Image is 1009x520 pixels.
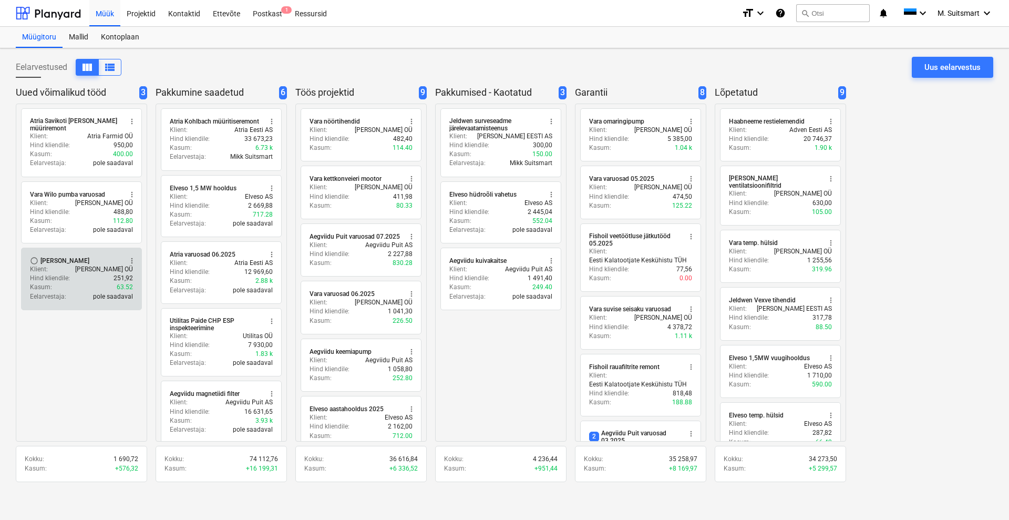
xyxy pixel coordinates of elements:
[279,86,287,99] span: 6
[170,286,206,295] p: Eelarvestaja :
[30,150,52,159] p: Kasum :
[310,290,375,298] div: Vara varuosad 06.2025
[393,192,413,201] p: 411,98
[156,86,275,99] p: Pakkumine saadetud
[170,332,188,341] p: Klient :
[95,27,146,48] a: Kontoplaan
[729,239,778,247] div: Vara temp. hülsid
[917,7,929,19] i: keyboard_arrow_down
[310,241,327,250] p: Klient :
[981,7,993,19] i: keyboard_arrow_down
[255,277,273,286] p: 2.88 k
[449,141,489,150] p: Hind kliendile :
[589,126,607,135] p: Klient :
[170,350,192,359] p: Kasum :
[729,144,751,152] p: Kasum :
[512,226,552,234] p: pole saadaval
[310,413,327,422] p: Klient :
[170,210,192,219] p: Kasum :
[170,144,192,152] p: Kasum :
[250,455,278,464] p: 74 112,76
[807,256,832,265] p: 1 255,56
[267,390,276,398] span: more_vert
[634,126,692,135] p: [PERSON_NAME] OÜ
[355,126,413,135] p: [PERSON_NAME] OÜ
[310,298,327,307] p: Klient :
[729,313,769,322] p: Hind kliendile :
[310,259,332,268] p: Kasum :
[524,199,552,208] p: Elveso AS
[589,183,607,192] p: Klient :
[310,175,382,183] div: Vara kettkonveieri mootor
[30,257,38,265] span: Märgi tehtuks
[729,208,751,217] p: Kasum :
[30,265,48,274] p: Klient :
[267,250,276,259] span: more_vert
[30,159,66,168] p: Eelarvestaja :
[310,201,332,210] p: Kasum :
[672,201,692,210] p: 125.22
[796,4,870,22] button: Otsi
[245,192,273,201] p: Elveso AS
[449,132,467,141] p: Klient :
[589,144,611,152] p: Kasum :
[589,389,629,398] p: Hind kliendile :
[170,268,210,277] p: Hind kliendile :
[812,199,832,208] p: 630,00
[589,323,629,332] p: Hind kliendile :
[729,429,769,437] p: Hind kliendile :
[388,422,413,431] p: 2 162,00
[170,126,188,135] p: Klient :
[589,274,611,283] p: Kasum :
[589,432,599,442] span: 2
[729,304,747,313] p: Klient :
[532,283,552,292] p: 249.40
[128,190,136,199] span: more_vert
[715,86,834,99] p: Lõpetatud
[679,274,692,283] p: 0.00
[532,217,552,226] p: 552.04
[310,356,327,365] p: Klient :
[804,362,832,371] p: Elveso AS
[407,290,416,298] span: more_vert
[385,413,413,422] p: Elveso AS
[505,265,552,274] p: Aegviidu Puit AS
[449,217,471,226] p: Kasum :
[815,144,832,152] p: 1.90 k
[407,405,416,413] span: more_vert
[729,256,769,265] p: Hind kliendile :
[267,117,276,126] span: more_vert
[93,292,133,301] p: pole saadaval
[589,305,671,313] div: Vara suvise seisaku varuosad
[393,135,413,144] p: 482,40
[16,59,121,76] div: Eelarvestused
[170,184,236,192] div: Elveso 1,5 MW hooldus
[449,190,517,199] div: Elveso hüdroõli vahetus
[827,354,835,362] span: more_vert
[589,135,629,144] p: Hind kliendile :
[724,455,743,464] p: Kokku :
[559,86,567,99] span: 3
[310,348,372,356] div: Aegviidu keemiapump
[30,208,70,217] p: Hind kliendile :
[757,304,832,313] p: [PERSON_NAME] EESTI AS
[113,217,133,226] p: 112.80
[667,323,692,332] p: 4 378,72
[170,135,210,144] p: Hind kliendile :
[225,398,273,407] p: Aegviidu Puit AS
[170,341,210,350] p: Hind kliendile :
[444,455,464,464] p: Kokku :
[310,183,327,192] p: Klient :
[310,117,360,126] div: Vara nöörtihendid
[729,247,747,256] p: Klient :
[449,257,507,265] div: Aegviidu kuivakaitse
[510,159,552,168] p: Mikk Suitsmart
[687,232,695,241] span: more_vert
[16,86,135,99] p: Uued võimalikud tööd
[449,150,471,159] p: Kasum :
[389,455,418,464] p: 36 616,84
[589,398,611,407] p: Kasum :
[512,292,552,301] p: pole saadaval
[407,348,416,356] span: more_vert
